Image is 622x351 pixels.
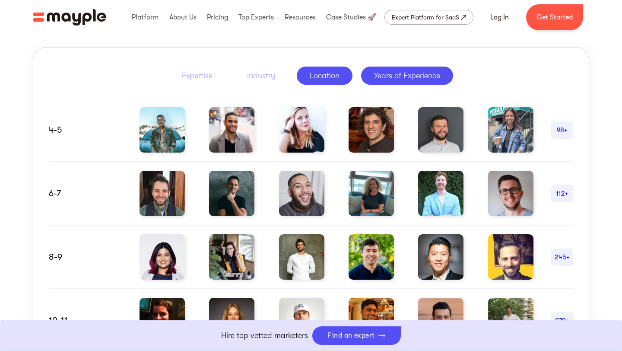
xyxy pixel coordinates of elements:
[526,4,583,30] a: Get Started
[205,3,230,31] div: Pricing
[551,125,573,135] div: 98+
[236,3,276,31] div: Top Experts
[551,188,573,199] div: 112+
[374,70,440,81] div: Years of Experience
[33,9,106,26] a: home
[167,3,199,31] div: About Us
[392,12,459,22] div: Expert Platform for SaaS
[384,10,473,25] a: Expert Platform for SaaS
[310,70,340,81] div: Location
[49,188,122,199] div: 6-7
[551,252,573,262] div: 245+
[551,316,573,326] div: 270+
[49,316,122,326] div: 10-11
[49,125,122,135] div: 4-5
[130,3,161,31] div: Platform
[579,310,622,351] iframe: Chat Widget
[182,70,213,81] div: Expertise
[49,252,122,262] div: 8-9
[282,3,318,31] div: Resources
[33,9,106,26] img: Mayple logo
[480,7,519,28] a: Log In
[247,70,275,81] div: Industry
